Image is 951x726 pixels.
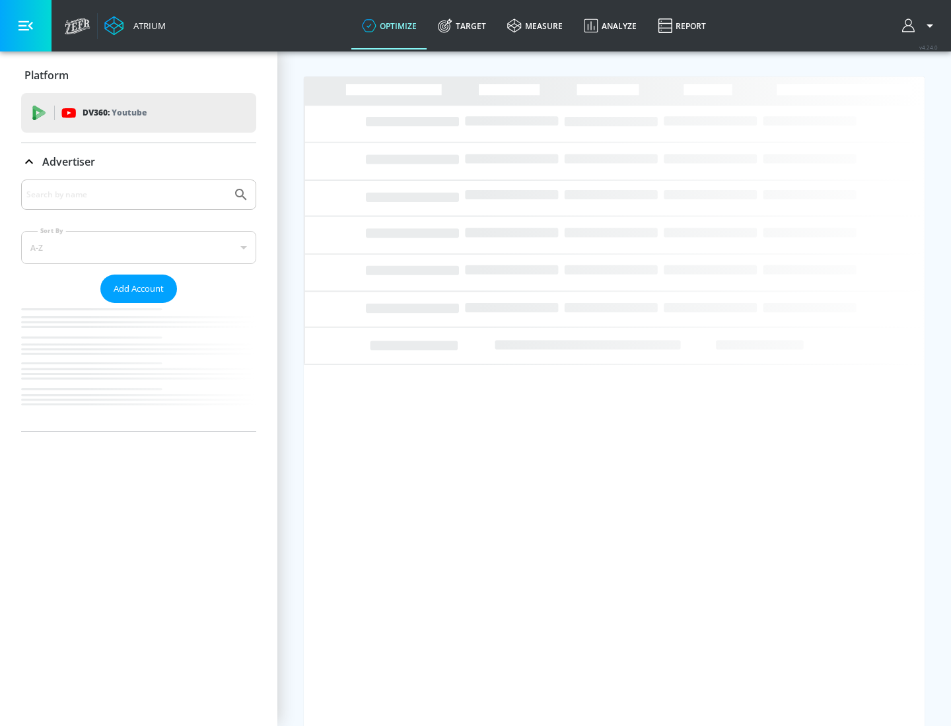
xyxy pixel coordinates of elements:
[104,16,166,36] a: Atrium
[114,281,164,296] span: Add Account
[100,275,177,303] button: Add Account
[26,186,227,203] input: Search by name
[573,2,647,49] a: Analyze
[21,180,256,431] div: Advertiser
[21,57,256,94] div: Platform
[21,93,256,133] div: DV360: Youtube
[351,2,427,49] a: optimize
[21,231,256,264] div: A-Z
[21,303,256,431] nav: list of Advertiser
[21,143,256,180] div: Advertiser
[42,154,95,169] p: Advertiser
[38,226,66,235] label: Sort By
[83,106,147,120] p: DV360:
[647,2,717,49] a: Report
[497,2,573,49] a: measure
[427,2,497,49] a: Target
[128,20,166,32] div: Atrium
[24,68,69,82] p: Platform
[112,106,147,119] p: Youtube
[919,44,938,51] span: v 4.24.0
